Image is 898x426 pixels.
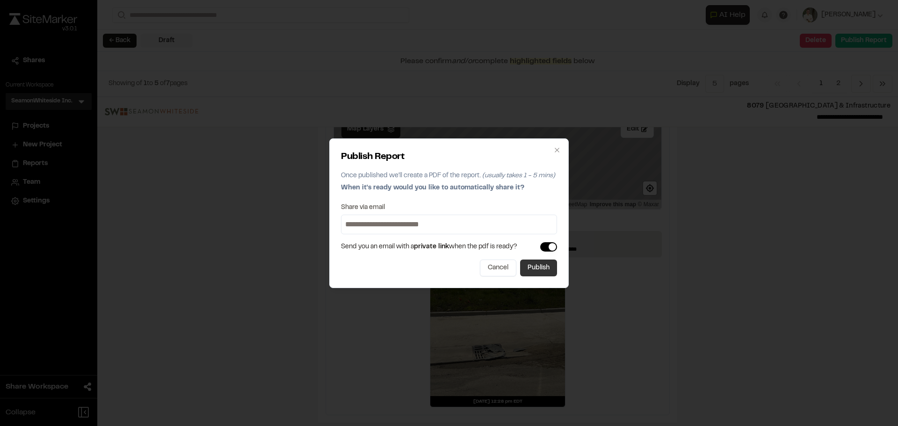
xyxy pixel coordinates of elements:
[520,260,557,276] button: Publish
[480,260,516,276] button: Cancel
[341,204,385,211] label: Share via email
[482,173,555,179] span: (usually takes 1 - 5 mins)
[341,150,557,164] h2: Publish Report
[341,185,524,191] span: When it's ready would you like to automatically share it?
[414,244,449,250] span: private link
[341,171,557,181] p: Once published we'll create a PDF of the report.
[341,242,517,252] span: Send you an email with a when the pdf is ready?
